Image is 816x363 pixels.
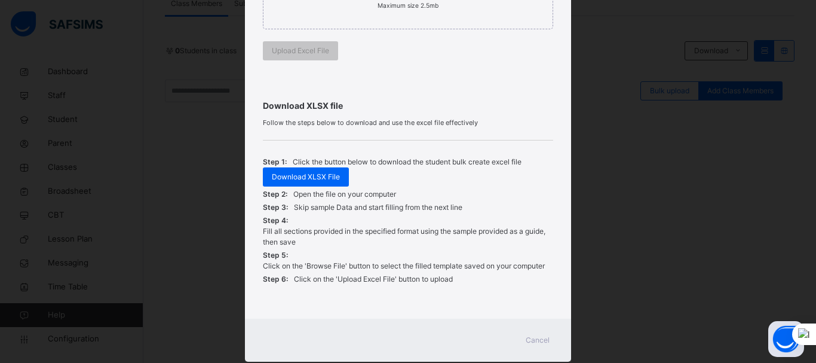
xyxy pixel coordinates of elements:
[263,118,553,128] span: Follow the steps below to download and use the excel file effectively
[378,2,438,9] small: Maximum size 2.5mb
[293,157,521,167] p: Click the button below to download the student bulk create excel file
[263,226,553,248] p: Fill all sections provided in the specified format using the sample provided as a guide, then save
[263,202,288,213] span: Step 3:
[768,321,804,357] button: Open asap
[294,274,453,285] p: Click on the 'Upload Excel File' button to upload
[263,274,288,285] span: Step 6:
[263,157,287,167] span: Step 1:
[263,250,288,261] span: Step 5:
[272,172,340,182] span: Download XLSX File
[263,261,545,272] p: Click on the 'Browse File' button to select the filled template saved on your computer
[263,215,288,226] span: Step 4:
[263,189,287,200] span: Step 2:
[294,202,462,213] p: Skip sample Data and start filling from the next line
[263,99,553,112] span: Download XLSX file
[272,45,329,56] span: Upload Excel File
[293,189,396,200] p: Open the file on your computer
[526,335,550,346] span: Cancel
